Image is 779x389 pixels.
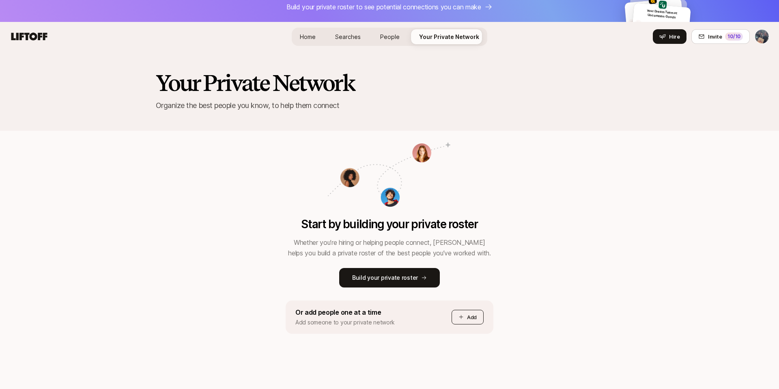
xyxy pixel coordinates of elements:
p: Organize the best people you know, to help them connect [156,100,623,111]
span: Your Dream Team at Uncommon Goods [647,9,677,19]
span: Invite [708,32,722,41]
p: Add someone to your private network [295,318,395,327]
span: Searches [335,33,361,40]
p: Whether you’re hiring or helping people connect, [PERSON_NAME] helps you build a private roster o... [286,237,493,258]
p: Start by building your private roster [301,218,478,231]
span: People [380,33,400,40]
h2: Your Private Network [156,71,355,95]
a: Searches [329,29,367,44]
a: Home [293,29,322,44]
img: default-avatar.svg [628,19,635,26]
div: 10 /10 [725,32,743,41]
button: Add [452,310,484,324]
button: Invite10/10 [691,29,750,44]
button: Hire [653,29,686,44]
span: Home [300,33,316,40]
img: fd9caeb0_4697_4c59_841b_eb6ff61c10b1.jpg [658,0,667,9]
span: Your Private Network [419,33,479,40]
p: Build your private roster [352,273,418,283]
p: Add [467,313,477,321]
img: Patrick Cooke [755,30,769,43]
img: empty-state.png [325,118,454,213]
p: Build your private roster to see potential connections you can make [286,2,481,12]
button: Patrick Cooke [755,29,769,44]
a: People [374,29,406,44]
button: Build your private roster [339,268,440,287]
img: default-avatar.svg [635,19,642,27]
span: Hire [669,32,680,41]
p: Or add people one at a time [295,307,395,318]
a: Your Private Network [413,29,486,44]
